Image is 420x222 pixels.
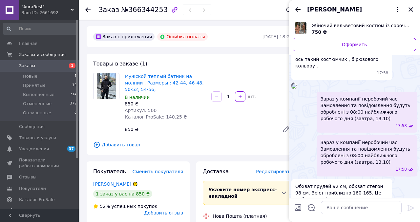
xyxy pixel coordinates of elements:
[19,124,45,130] span: Сообщения
[93,61,147,67] span: Товары в заказе (1)
[295,49,388,69] span: Добрий вечір! Чи можна замовити ось такий костюмчик , бірюзового кольору .
[121,6,168,14] span: №366344253
[93,190,152,198] div: 1 заказ у вас на 850 ₴
[70,92,77,98] span: 714
[19,41,37,46] span: Главная
[203,168,229,175] span: Доставка
[23,101,52,107] span: Отмененные
[19,52,66,58] span: Заказы и сообщения
[23,110,51,116] span: Оплаченные
[72,83,77,88] span: 19
[262,34,293,39] time: [DATE] 18:29
[312,22,411,29] span: Жіночий вельветовий костюм із сорочкою та штанами вельвет розмір 42-44,46-48
[133,169,183,174] span: Сменить покупателя
[395,123,407,129] span: 17:58 12.10.2025
[295,183,388,203] span: Обхват грудей 92 см, обхват стегон 98 см. Зріст приблизно 160-165. Це мабуть розмір L краще ?
[21,10,79,16] div: Ваш ID: 2661692
[307,5,362,14] span: [PERSON_NAME]
[93,33,155,41] div: Заказ с приложения
[294,6,302,13] button: Назад
[3,23,77,35] input: Поиск
[74,110,77,116] span: 0
[125,108,157,113] span: Артикул: 500
[67,146,75,152] span: 37
[321,139,413,165] span: Зараз у компанії неробочий час. Замовлення та повідомлення будуть оброблені з 08:00 найближчого р...
[19,197,54,203] span: Каталог ProSale
[85,7,91,13] div: Вернуться назад
[97,73,116,99] img: Мужской теплый батник на молнии . Размеры : 42-44, 46-48, 50-52, 54-56;
[295,22,306,34] img: 5304048944_w640_h640_zhenskij-velvetovyj-kostyum.jpg
[125,101,206,107] div: 850 ₴
[280,123,293,136] a: Редактировать
[157,33,208,41] div: Ошибка оплаты
[211,213,268,219] div: Нова Пошта (платная)
[23,73,37,79] span: Новые
[19,146,49,152] span: Уведомления
[125,95,150,100] span: В наличии
[93,203,157,210] div: успешных покупок
[293,22,416,35] a: Посмотреть товар
[70,101,77,107] span: 379
[321,96,413,122] span: Зараз у компанії неробочий час. Замовлення та повідомлення будуть оброблені з 08:00 найближчого р...
[19,157,61,169] span: Показатели работы компании
[100,204,110,209] span: 52%
[307,203,316,212] button: Открыть шаблоны ответов
[98,6,119,14] span: Заказ
[246,93,257,100] div: шт.
[208,187,277,199] span: Укажите номер экспресс-накладной
[377,70,388,76] span: 17:58 12.10.2025
[74,73,77,79] span: 1
[312,29,327,35] span: 750 ₴
[69,63,75,68] span: 1
[93,168,126,175] span: Покупатель
[407,6,415,13] button: Закрыть
[19,63,35,69] span: Заказы
[21,4,71,10] span: "AuraBest"
[125,74,204,92] a: Мужской теплый батник на молнии . Размеры : 42-44, 46-48, 50-52, 54-56;
[256,169,293,174] span: Редактировать
[307,5,402,14] button: [PERSON_NAME]
[286,7,330,13] div: Статус заказа
[125,114,187,120] span: Каталог ProSale: 140.25 ₴
[395,167,407,172] span: 17:58 12.10.2025
[144,210,183,215] span: Добавить отзыв
[291,83,297,89] img: 8935781c-1d3d-4cf1-9243-7006165e2c21_w500_h500
[19,208,43,214] span: Аналитика
[23,92,54,98] span: Выполненные
[19,135,56,141] span: Товары и услуги
[19,174,36,180] span: Отзывы
[23,83,46,88] span: Принятые
[19,186,46,192] span: Покупатели
[122,125,277,134] div: 850 ₴
[93,181,131,187] a: [PERSON_NAME]
[93,141,293,148] span: Добавить товар
[293,38,416,51] a: Оформить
